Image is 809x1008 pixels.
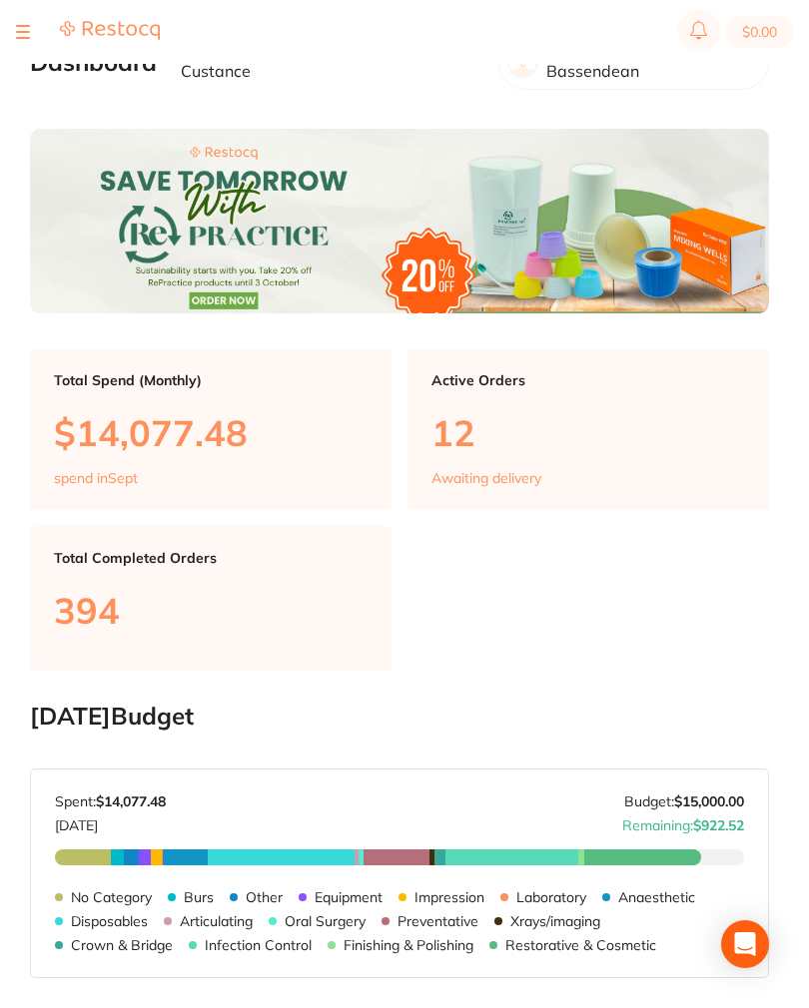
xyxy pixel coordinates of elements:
[30,49,157,77] h2: Dashboard
[60,20,160,41] img: Restocq Logo
[622,809,744,833] p: Remaining:
[96,792,166,810] strong: $14,077.48
[431,470,541,486] p: Awaiting delivery
[30,129,769,313] img: Dashboard
[60,20,160,44] a: Restocq Logo
[431,372,745,388] p: Active Orders
[184,889,214,905] p: Burs
[505,937,656,953] p: Restorative & Cosmetic
[246,889,283,905] p: Other
[546,44,752,81] p: Absolute Smiles Bassendean
[54,590,368,631] p: 394
[71,913,148,929] p: Disposables
[315,889,383,905] p: Equipment
[624,793,744,809] p: Budget:
[674,792,744,810] strong: $15,000.00
[181,44,482,81] p: Welcome back, [PERSON_NAME] Custance
[54,550,368,566] p: Total Completed Orders
[407,348,769,510] a: Active Orders12Awaiting delivery
[693,816,744,834] strong: $922.52
[516,889,586,905] p: Laboratory
[30,526,392,671] a: Total Completed Orders394
[344,937,473,953] p: Finishing & Polishing
[205,937,312,953] p: Infection Control
[30,703,769,731] h2: [DATE] Budget
[55,793,166,809] p: Spent:
[71,889,152,905] p: No Category
[285,913,366,929] p: Oral Surgery
[721,920,769,968] div: Open Intercom Messenger
[54,470,138,486] p: spend in Sept
[54,372,368,388] p: Total Spend (Monthly)
[180,913,253,929] p: Articulating
[30,348,392,510] a: Total Spend (Monthly)$14,077.48spend inSept
[431,412,745,453] p: 12
[54,412,368,453] p: $14,077.48
[510,913,600,929] p: Xrays/imaging
[55,809,166,833] p: [DATE]
[414,889,484,905] p: Impression
[618,889,695,905] p: Anaesthetic
[71,937,173,953] p: Crown & Bridge
[726,16,793,48] button: $0.00
[398,913,478,929] p: Preventative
